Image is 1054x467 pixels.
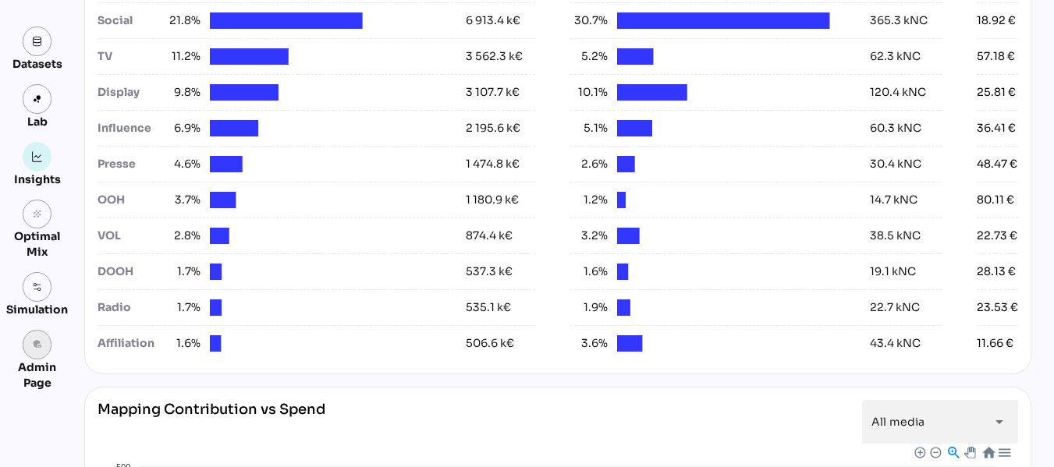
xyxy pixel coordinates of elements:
img: settings.svg [32,281,43,292]
div: 537.3 k€ [466,264,513,280]
div: 1 474.8 k€ [466,156,520,172]
div: 3 562.3 k€ [466,48,523,65]
div: TV [98,48,163,65]
div: Admin Page [6,359,68,391]
div: 62.3 kNC [870,48,921,65]
div: 19.1 kNC [870,264,916,280]
img: lab.svg [32,94,43,104]
span: 10.1% [570,84,608,101]
div: Datasets [12,56,62,72]
span: 5.1% [570,120,608,136]
div: Insights [14,172,61,187]
i: admin_panel_settings [32,339,43,350]
span: 2.6% [570,156,608,172]
span: 11.2% [163,48,201,65]
div: Reset Zoom [981,445,995,458]
div: 365.3 kNC [870,12,928,29]
div: 22.7 kNC [870,299,920,316]
div: 30.4 kNC [870,156,921,172]
div: Radio [98,299,163,316]
div: Presse [98,156,163,172]
div: Mapping Contribution vs Spend [98,400,325,444]
div: Optimal Mix [6,228,68,260]
span: 3.6% [570,335,608,352]
div: VOL [98,228,163,244]
span: 30.7% [570,12,608,29]
span: 1.9% [570,299,608,316]
div: 1 180.9 k€ [466,192,519,208]
span: All media [871,415,924,429]
div: Affiliation [98,335,163,352]
span: 1.7% [163,299,201,316]
div: Menu [997,445,1010,458]
span: 3.7% [163,192,201,208]
div: Social [98,12,163,29]
div: Display [98,84,163,101]
span: 1.6% [163,335,201,352]
img: graph.svg [32,151,43,162]
div: OOH [98,192,163,208]
div: 60.3 kNC [870,120,921,136]
i: grain [32,209,43,220]
span: 1.6% [570,264,608,280]
div: Influence [98,120,163,136]
span: 3.2% [570,228,608,244]
span: 4.6% [163,156,201,172]
div: 874.4 k€ [466,228,513,244]
div: 38.5 kNC [870,228,921,244]
i: arrow_drop_down [990,412,1009,431]
div: 120.4 kNC [870,84,926,101]
div: 2 195.6 k€ [466,120,520,136]
img: data.svg [32,36,43,47]
div: 6 913.4 k€ [466,12,520,29]
div: 23.53 € [977,299,1018,316]
span: 5.2% [570,48,608,65]
div: DOOH [98,264,163,280]
div: 14.7 kNC [870,192,917,208]
div: Lab [20,114,55,129]
div: Panning [964,447,974,456]
div: 535.1 k€ [466,299,511,316]
div: Zoom Out [929,446,940,457]
span: 2.8% [163,228,201,244]
span: 1.2% [570,192,608,208]
div: Zoom In [914,446,924,457]
div: 3 107.7 k€ [466,84,520,101]
div: 11.66 € [977,335,1013,352]
span: 1.7% [163,264,201,280]
div: Selection Zoom [946,445,960,458]
span: 21.8% [163,12,201,29]
div: 43.4 kNC [870,335,921,352]
span: 6.9% [163,120,201,136]
div: 506.6 k€ [466,335,514,352]
span: 9.8% [163,84,201,101]
div: Simulation [6,302,68,317]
